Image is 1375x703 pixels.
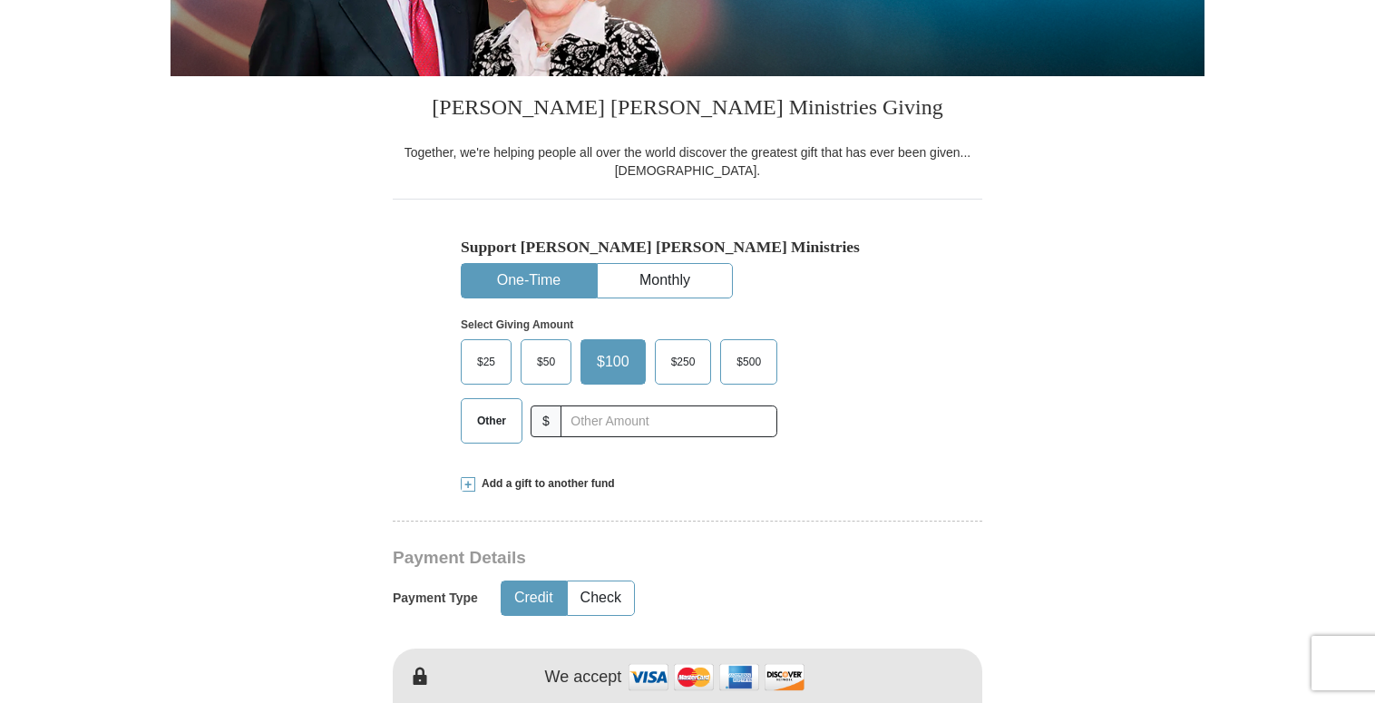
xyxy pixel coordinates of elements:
[588,348,639,376] span: $100
[561,405,777,437] input: Other Amount
[393,591,478,606] h5: Payment Type
[531,405,561,437] span: $
[461,318,573,331] strong: Select Giving Amount
[568,581,634,615] button: Check
[393,143,982,180] div: Together, we're helping people all over the world discover the greatest gift that has ever been g...
[393,76,982,143] h3: [PERSON_NAME] [PERSON_NAME] Ministries Giving
[626,658,807,697] img: credit cards accepted
[468,348,504,376] span: $25
[461,238,914,257] h5: Support [PERSON_NAME] [PERSON_NAME] Ministries
[727,348,770,376] span: $500
[502,581,566,615] button: Credit
[475,476,615,492] span: Add a gift to another fund
[598,264,732,298] button: Monthly
[468,407,515,434] span: Other
[662,348,705,376] span: $250
[462,264,596,298] button: One-Time
[545,668,622,688] h4: We accept
[528,348,564,376] span: $50
[393,548,855,569] h3: Payment Details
